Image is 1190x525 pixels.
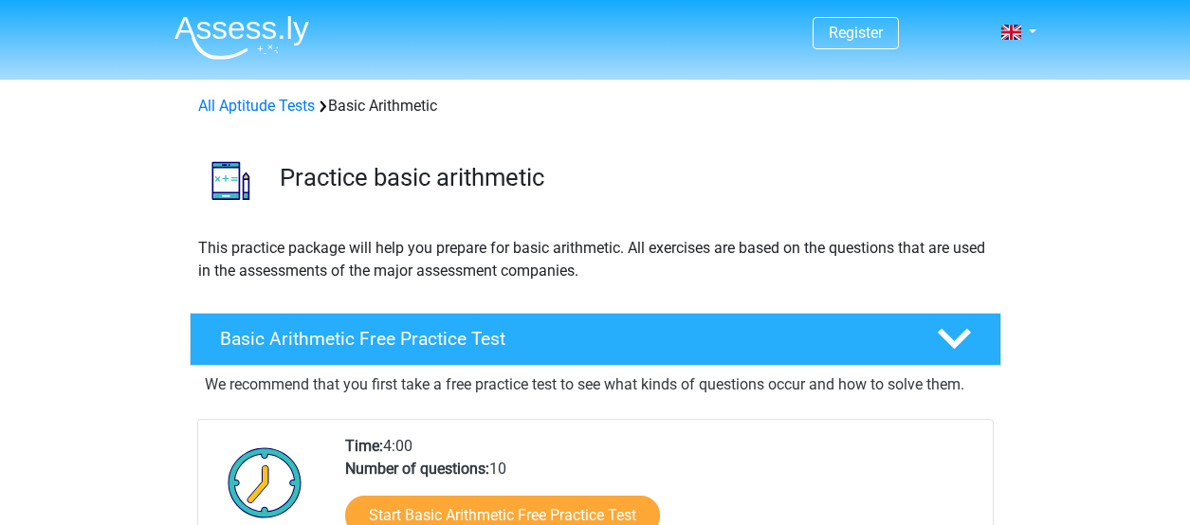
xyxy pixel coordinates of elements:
h4: Basic Arithmetic Free Practice Test [220,328,906,350]
div: Basic Arithmetic [191,95,1000,118]
b: Number of questions: [345,460,489,478]
img: basic arithmetic [191,140,271,221]
b: Time: [345,437,383,455]
h3: Practice basic arithmetic [280,163,986,192]
a: Basic Arithmetic Free Practice Test [182,313,1009,366]
img: Assessly [174,15,309,60]
p: We recommend that you first take a free practice test to see what kinds of questions occur and ho... [205,373,986,396]
a: Register [829,24,883,42]
a: All Aptitude Tests [198,97,315,115]
p: This practice package will help you prepare for basic arithmetic. All exercises are based on the ... [198,237,993,282]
